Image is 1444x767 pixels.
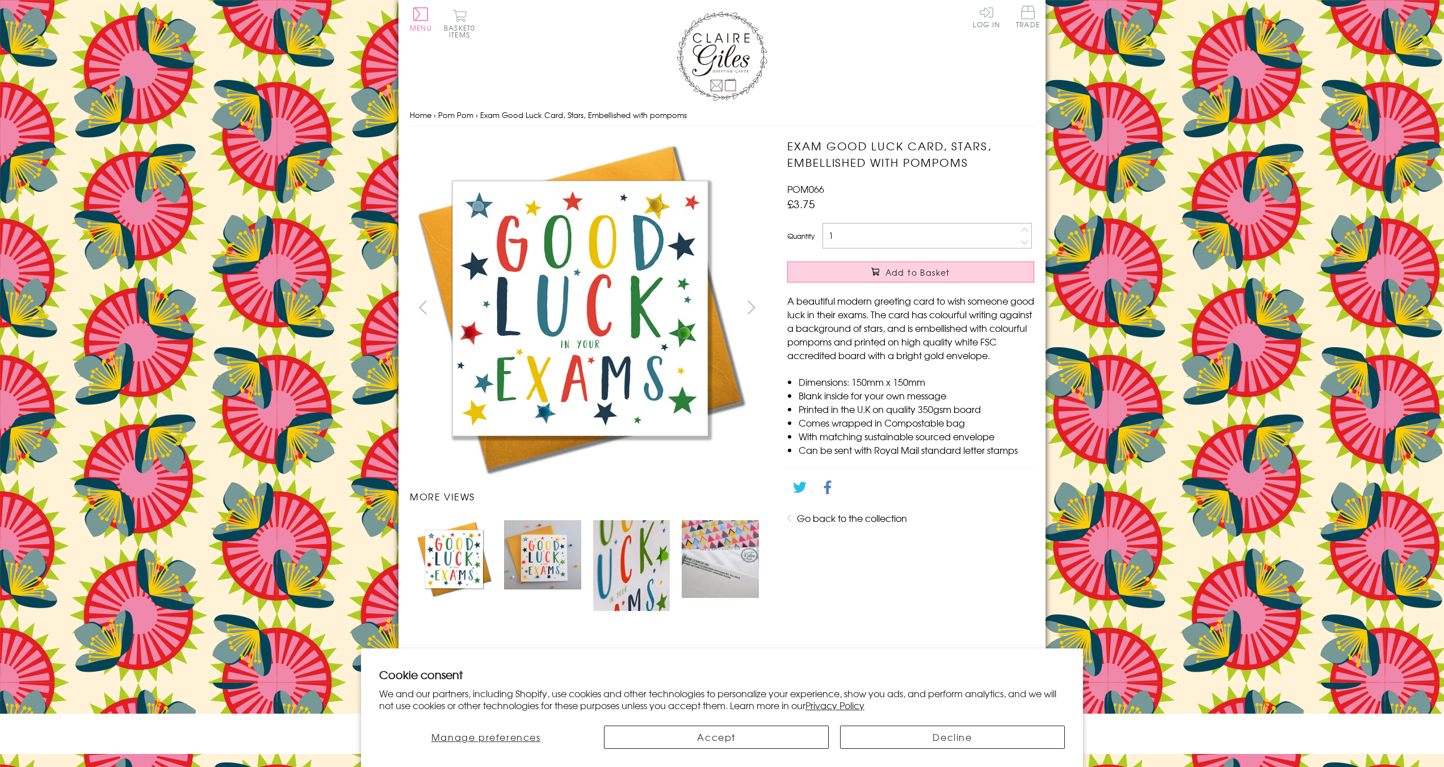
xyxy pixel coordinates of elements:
[797,511,907,525] a: Go back to the collection
[438,109,473,120] a: Pom Pom
[410,7,432,31] button: Menu
[498,515,587,617] li: Carousel Page 2
[799,443,1034,457] li: Can be sent with Royal Mail standard letter stamps
[415,520,493,597] img: Exam Good Luck Card, Stars, Embellished with pompoms
[410,515,498,617] li: Carousel Page 1 (Current Slide)
[410,490,765,503] h3: More views
[379,667,1065,682] h2: Cookie consent
[379,726,593,749] button: Manage preferences
[787,182,824,196] span: POM066
[787,294,1034,362] p: A beautiful modern greeting card to wish someone good luck in their exams. The card has colourful...
[676,515,765,617] li: Carousel Page 4
[410,515,765,617] ul: Carousel Pagination
[410,294,435,320] button: prev
[593,520,670,611] img: Exam Good Luck Card, Stars, Embellished with pompoms
[431,730,541,744] span: Manage preferences
[799,416,1034,429] li: Comes wrapped in Compostable bag
[410,138,750,478] img: Exam Good Luck Card, Stars, Embellished with pompoms
[476,109,478,120] span: ›
[787,196,815,212] span: £3.75
[434,109,436,120] span: ›
[587,515,675,617] li: Carousel Page 3
[504,520,581,589] img: Exam Good Luck Card, Stars, Embellished with pompoms
[885,267,950,278] span: Add to Basket
[410,109,431,120] a: Home
[682,520,759,597] img: Exam Good Luck Card, Stars, Embellished with pompoms
[805,698,864,712] a: Privacy Policy
[480,109,687,120] span: Exam Good Luck Card, Stars, Embellished with pompoms
[799,429,1034,443] li: With matching sustainable sourced envelope
[787,262,1034,283] button: Add to Basket
[765,138,1105,442] img: Exam Good Luck Card, Stars, Embellished with pompoms
[787,138,1034,171] h1: Exam Good Luck Card, Stars, Embellished with pompoms
[379,688,1065,711] p: We and our partners, including Shopify, use cookies and other technologies to personalize your ex...
[444,9,475,38] button: Basket0 items
[410,23,432,33] span: Menu
[604,726,829,749] button: Accept
[1016,6,1040,28] span: Trade
[1016,6,1040,30] a: Trade
[799,402,1034,416] li: Printed in the U.K on quality 350gsm board
[840,726,1065,749] button: Decline
[449,23,475,40] span: 0 items
[787,231,815,241] label: Quantity
[410,104,1034,127] nav: breadcrumbs
[799,389,1034,402] li: Blank inside for your own message
[739,294,765,320] button: next
[973,6,1000,28] a: Log In
[677,11,767,101] img: Claire Giles Greetings Cards
[799,375,1034,389] li: Dimensions: 150mm x 150mm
